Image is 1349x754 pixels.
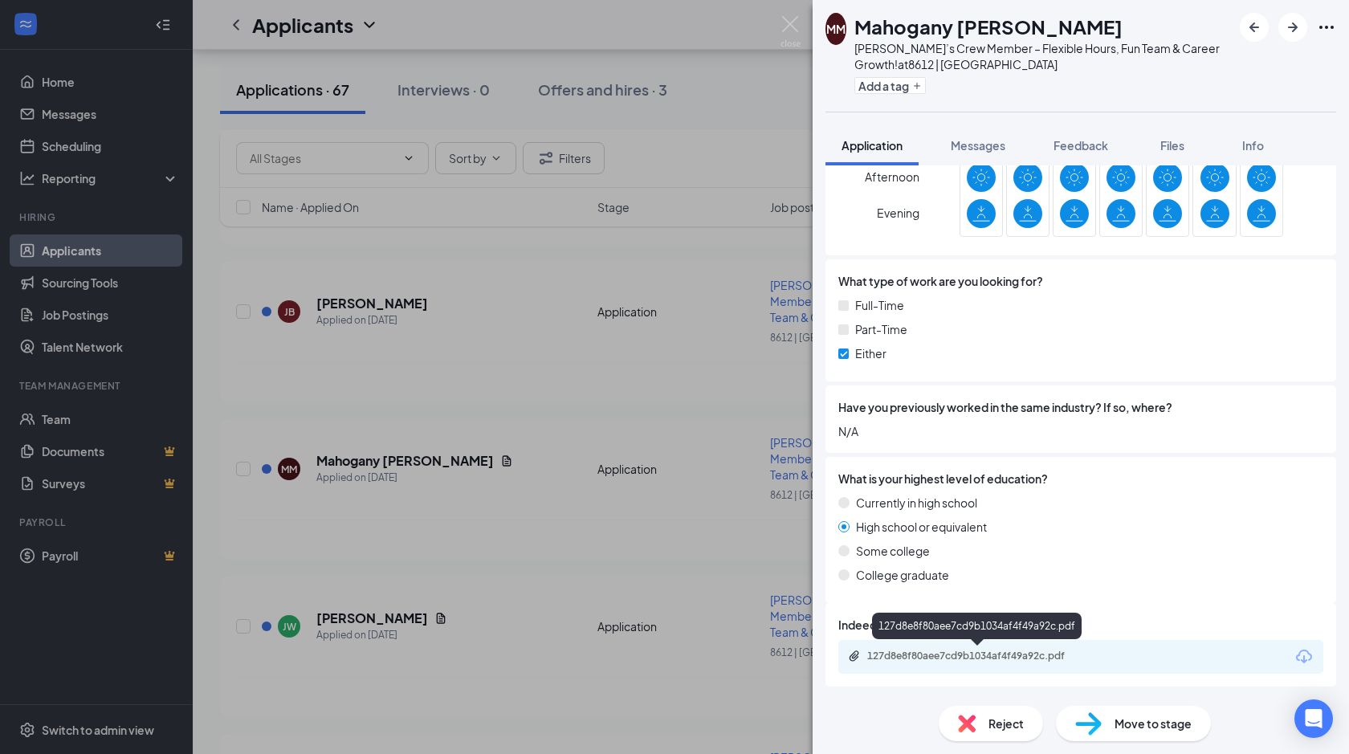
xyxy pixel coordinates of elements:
[872,613,1082,639] div: 127d8e8f80aee7cd9b1034af4f49a92c.pdf
[838,616,923,634] span: Indeed Resume
[826,21,846,37] div: MM
[1294,699,1333,738] div: Open Intercom Messenger
[838,272,1043,290] span: What type of work are you looking for?
[912,81,922,91] svg: Plus
[854,40,1232,72] div: [PERSON_NAME]’s Crew Member – Flexible Hours, Fun Team & Career Growth! at 8612 | [GEOGRAPHIC_DATA]
[988,715,1024,732] span: Reject
[877,198,919,227] span: Evening
[1240,13,1269,42] button: ArrowLeftNew
[848,650,1108,665] a: Paperclip127d8e8f80aee7cd9b1034af4f49a92c.pdf
[856,566,949,584] span: College graduate
[856,542,930,560] span: Some college
[842,138,903,153] span: Application
[1242,138,1264,153] span: Info
[854,13,1123,40] h1: Mahogany [PERSON_NAME]
[951,138,1005,153] span: Messages
[1317,18,1336,37] svg: Ellipses
[1283,18,1302,37] svg: ArrowRight
[855,296,904,314] span: Full-Time
[865,162,919,191] span: Afternoon
[855,344,886,362] span: Either
[867,650,1092,662] div: 127d8e8f80aee7cd9b1034af4f49a92c.pdf
[855,320,907,338] span: Part-Time
[1160,138,1184,153] span: Files
[1115,715,1192,732] span: Move to stage
[1278,13,1307,42] button: ArrowRight
[838,470,1048,487] span: What is your highest level of education?
[856,518,987,536] span: High school or equivalent
[838,422,1323,440] span: N/A
[1245,18,1264,37] svg: ArrowLeftNew
[838,398,1172,416] span: Have you previously worked in the same industry? If so, where?
[1054,138,1108,153] span: Feedback
[1294,647,1314,666] svg: Download
[854,77,926,94] button: PlusAdd a tag
[848,650,861,662] svg: Paperclip
[856,494,977,511] span: Currently in high school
